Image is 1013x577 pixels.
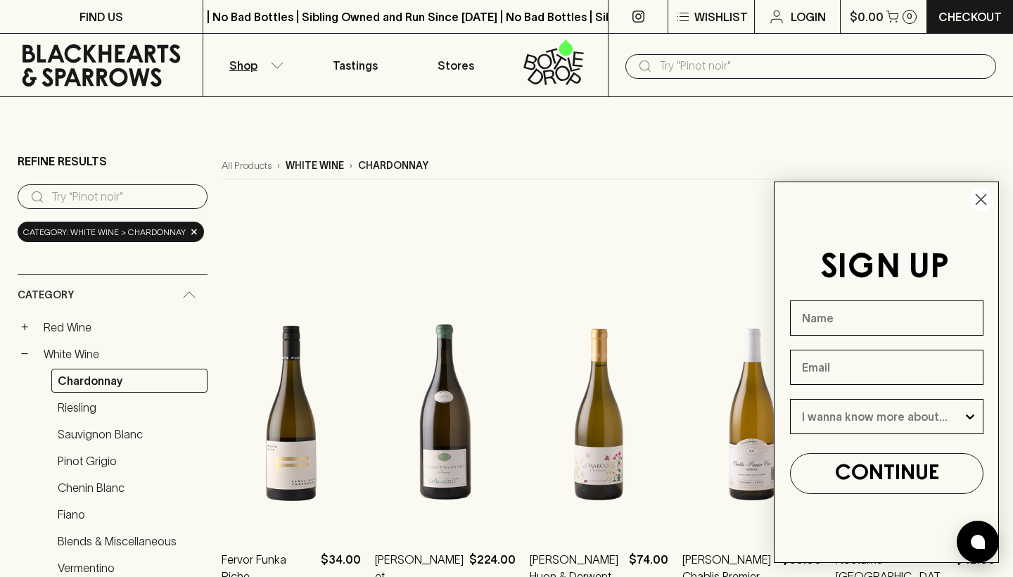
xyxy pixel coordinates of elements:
a: Riesling [51,395,208,419]
p: Checkout [938,8,1002,25]
img: Fervor Funka Riche Chardonnay 2022 [222,284,361,530]
input: Name [790,300,983,336]
img: Marco Lubiana Huon & Derwent Chardonnay 2023 [530,284,669,530]
p: $0.00 [850,8,884,25]
span: Category: white wine > chardonnay [23,225,186,239]
p: FIND US [79,8,123,25]
button: − [18,347,32,361]
a: Chardonnay [51,369,208,393]
span: Category [18,286,74,304]
img: bubble-icon [971,535,985,549]
span: × [190,224,198,239]
p: Stores [438,57,474,74]
button: Show Options [963,400,977,433]
img: Agnes et Didier Dauvissat Beauroy 1er Chablis Magnum 2021 [375,284,516,530]
p: Shop [229,57,257,74]
p: Login [791,8,826,25]
p: Refine Results [18,153,107,170]
a: Red Wine [37,315,208,339]
input: Try "Pinot noir" [659,55,985,77]
a: Pinot Grigio [51,449,208,473]
img: Thierry Laffay Chablis Premier Cru Vaillon 2021 [682,284,822,530]
input: I wanna know more about... [802,400,963,433]
span: SIGN UP [820,252,949,284]
a: Chenin Blanc [51,476,208,500]
a: Fiano [51,502,208,526]
button: Close dialog [969,187,993,212]
div: Category [18,275,208,315]
p: chardonnay [358,158,428,173]
a: Blends & Miscellaneous [51,529,208,553]
input: Try “Pinot noir” [51,186,196,208]
button: + [18,320,32,334]
p: 0 [907,13,912,20]
p: Tastings [333,57,378,74]
a: Stores [406,34,507,96]
input: Email [790,350,983,385]
a: White Wine [37,342,208,366]
button: CONTINUE [790,453,983,494]
p: › [277,158,280,173]
a: Sauvignon Blanc [51,422,208,446]
div: FLYOUT Form [760,167,1013,577]
a: Tastings [305,34,406,96]
p: › [350,158,352,173]
p: white wine [286,158,344,173]
button: Shop [203,34,305,96]
a: All Products [222,158,272,173]
p: Wishlist [694,8,748,25]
